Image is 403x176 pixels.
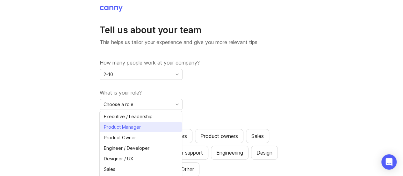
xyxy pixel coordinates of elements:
[256,149,272,157] div: Design
[100,6,123,12] img: Canny Home
[104,166,115,173] span: Sales
[104,124,141,131] span: Product Manager
[100,24,304,36] h1: Tell us about your team
[216,149,243,157] div: Engineering
[104,71,113,78] span: 2-10
[104,145,149,152] span: Engineer / Developer
[251,146,278,160] button: Design
[100,99,183,110] div: toggle menu
[100,89,304,96] label: What is your role?
[381,154,397,170] div: Open Intercom Messenger
[104,134,136,141] span: Product Owner
[181,165,194,173] div: Other
[195,129,243,143] button: Product owners
[172,102,182,107] svg: toggle icon
[100,59,304,66] label: How many people work at your company?
[104,155,133,162] span: Designer / UX
[172,72,182,77] svg: toggle icon
[100,69,183,80] div: toggle menu
[200,132,238,140] div: Product owners
[104,101,133,108] span: Choose a role
[100,119,304,126] label: Which teams will be using Canny?
[251,132,264,140] div: Sales
[211,146,248,160] button: Engineering
[246,129,269,143] button: Sales
[104,113,153,120] span: Executive / Leadership
[100,38,304,46] p: This helps us tailor your experience and give you more relevant tips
